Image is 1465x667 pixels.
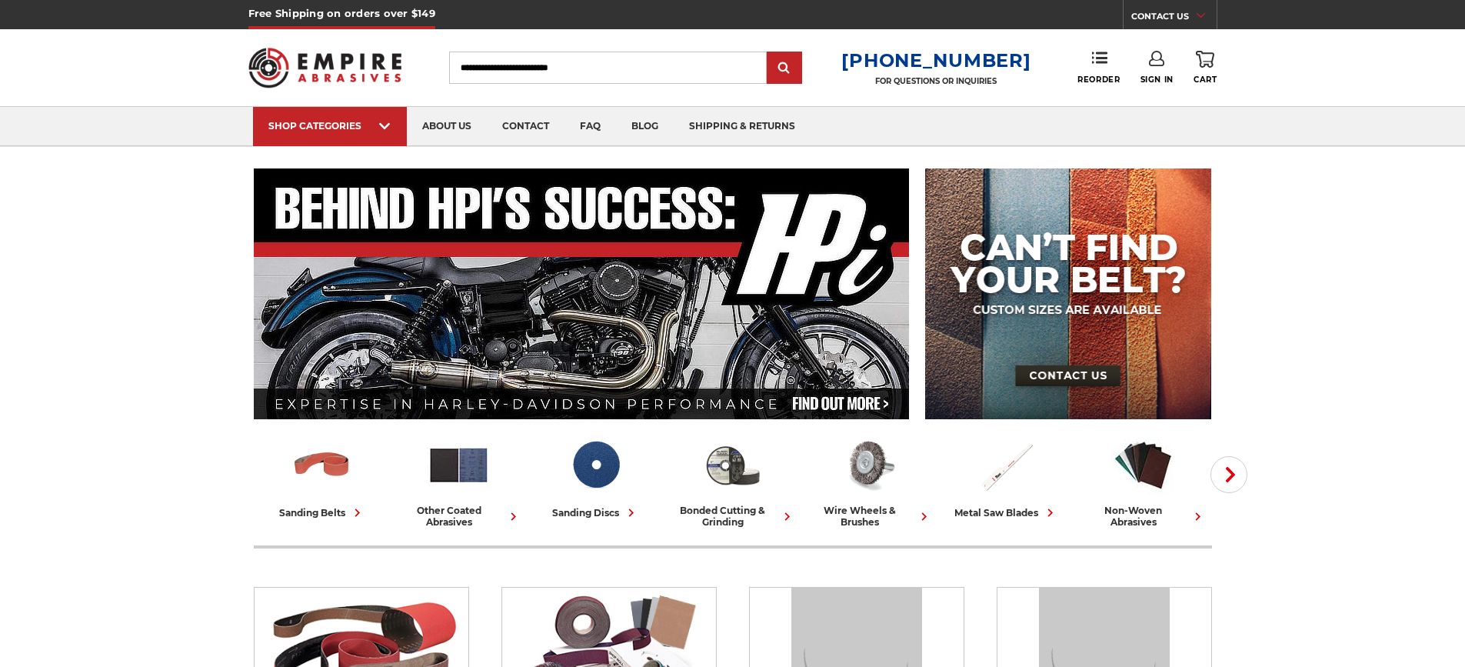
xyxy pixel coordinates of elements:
[841,49,1030,72] a: [PHONE_NUMBER]
[254,168,910,419] img: Banner for an interview featuring Horsepower Inc who makes Harley performance upgrades featured o...
[769,53,800,84] input: Submit
[837,433,901,497] img: Wire Wheels & Brushes
[1081,505,1206,528] div: non-woven abrasives
[807,433,932,528] a: wire wheels & brushes
[701,433,764,497] img: Bonded Cutting & Grinding
[564,433,628,497] img: Sanding Discs
[616,107,674,146] a: blog
[427,433,491,497] img: Other Coated Abrasives
[1194,75,1217,85] span: Cart
[564,107,616,146] a: faq
[1111,433,1175,497] img: Non-woven Abrasives
[674,107,811,146] a: shipping & returns
[1131,8,1217,29] a: CONTACT US
[290,433,354,497] img: Sanding Belts
[534,433,658,521] a: sanding discs
[1081,433,1206,528] a: non-woven abrasives
[671,505,795,528] div: bonded cutting & grinding
[841,76,1030,86] p: FOR QUESTIONS OR INQUIRIES
[1210,456,1247,493] button: Next
[954,505,1058,521] div: metal saw blades
[925,168,1211,419] img: promo banner for custom belts.
[397,433,521,528] a: other coated abrasives
[279,505,365,521] div: sanding belts
[552,505,639,521] div: sanding discs
[1077,51,1120,84] a: Reorder
[671,433,795,528] a: bonded cutting & grinding
[487,107,564,146] a: contact
[807,505,932,528] div: wire wheels & brushes
[1194,51,1217,85] a: Cart
[407,107,487,146] a: about us
[260,433,385,521] a: sanding belts
[974,433,1038,497] img: Metal Saw Blades
[248,38,402,98] img: Empire Abrasives
[1077,75,1120,85] span: Reorder
[1140,75,1174,85] span: Sign In
[944,433,1069,521] a: metal saw blades
[268,120,391,132] div: SHOP CATEGORIES
[397,505,521,528] div: other coated abrasives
